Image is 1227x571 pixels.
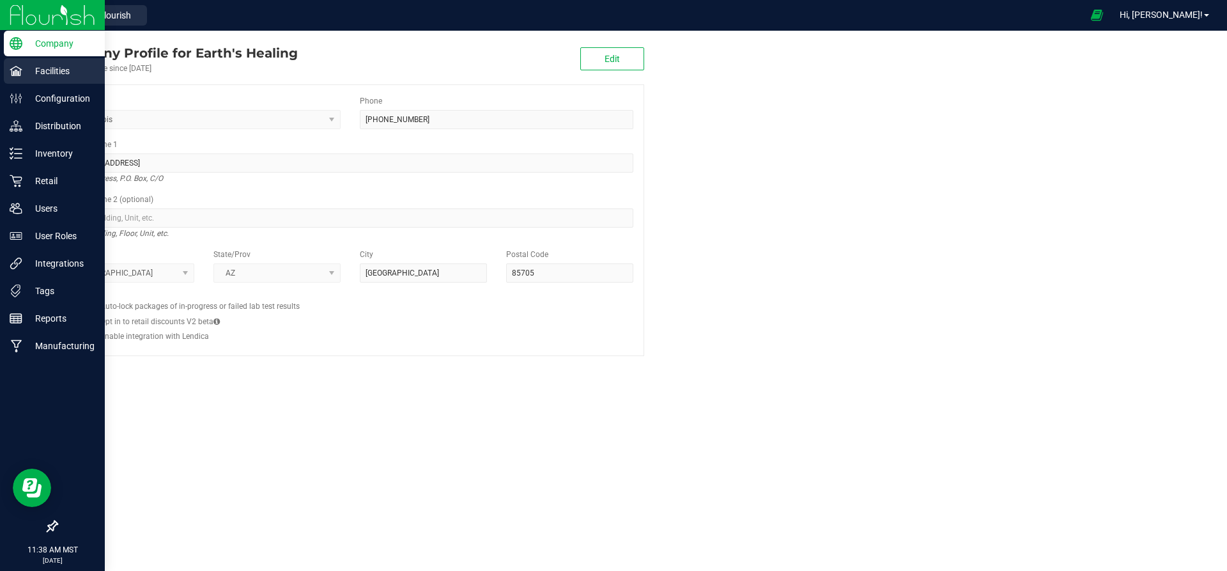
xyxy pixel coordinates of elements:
[56,43,298,63] div: Earth's Healing
[10,312,22,325] inline-svg: Reports
[605,54,620,64] span: Edit
[22,146,99,161] p: Inventory
[10,147,22,160] inline-svg: Inventory
[67,208,633,228] input: Suite, Building, Unit, etc.
[506,263,633,283] input: Postal Code
[22,36,99,51] p: Company
[67,153,633,173] input: Address
[360,249,373,260] label: City
[67,194,153,205] label: Address Line 2 (optional)
[22,201,99,216] p: Users
[6,544,99,556] p: 11:38 AM MST
[10,230,22,242] inline-svg: User Roles
[67,292,633,301] h2: Configs
[10,340,22,352] inline-svg: Manufacturing
[56,63,298,74] div: Account active since [DATE]
[10,120,22,132] inline-svg: Distribution
[67,226,169,241] i: Suite, Building, Floor, Unit, etc.
[10,257,22,270] inline-svg: Integrations
[6,556,99,565] p: [DATE]
[213,249,251,260] label: State/Prov
[22,91,99,106] p: Configuration
[360,95,382,107] label: Phone
[22,63,99,79] p: Facilities
[22,256,99,271] p: Integrations
[22,118,99,134] p: Distribution
[10,175,22,187] inline-svg: Retail
[100,301,300,312] label: Auto-lock packages of in-progress or failed lab test results
[100,331,209,342] label: Enable integration with Lendica
[22,283,99,299] p: Tags
[10,65,22,77] inline-svg: Facilities
[360,263,487,283] input: City
[10,92,22,105] inline-svg: Configuration
[13,469,51,507] iframe: Resource center
[360,110,633,129] input: (123) 456-7890
[22,311,99,326] p: Reports
[580,47,644,70] button: Edit
[1083,3,1111,27] span: Open Ecommerce Menu
[1120,10,1203,20] span: Hi, [PERSON_NAME]!
[506,249,548,260] label: Postal Code
[10,202,22,215] inline-svg: Users
[22,228,99,244] p: User Roles
[67,171,163,186] i: Street address, P.O. Box, C/O
[22,173,99,189] p: Retail
[22,338,99,354] p: Manufacturing
[10,285,22,297] inline-svg: Tags
[100,316,220,327] label: Opt in to retail discounts V2 beta
[10,37,22,50] inline-svg: Company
